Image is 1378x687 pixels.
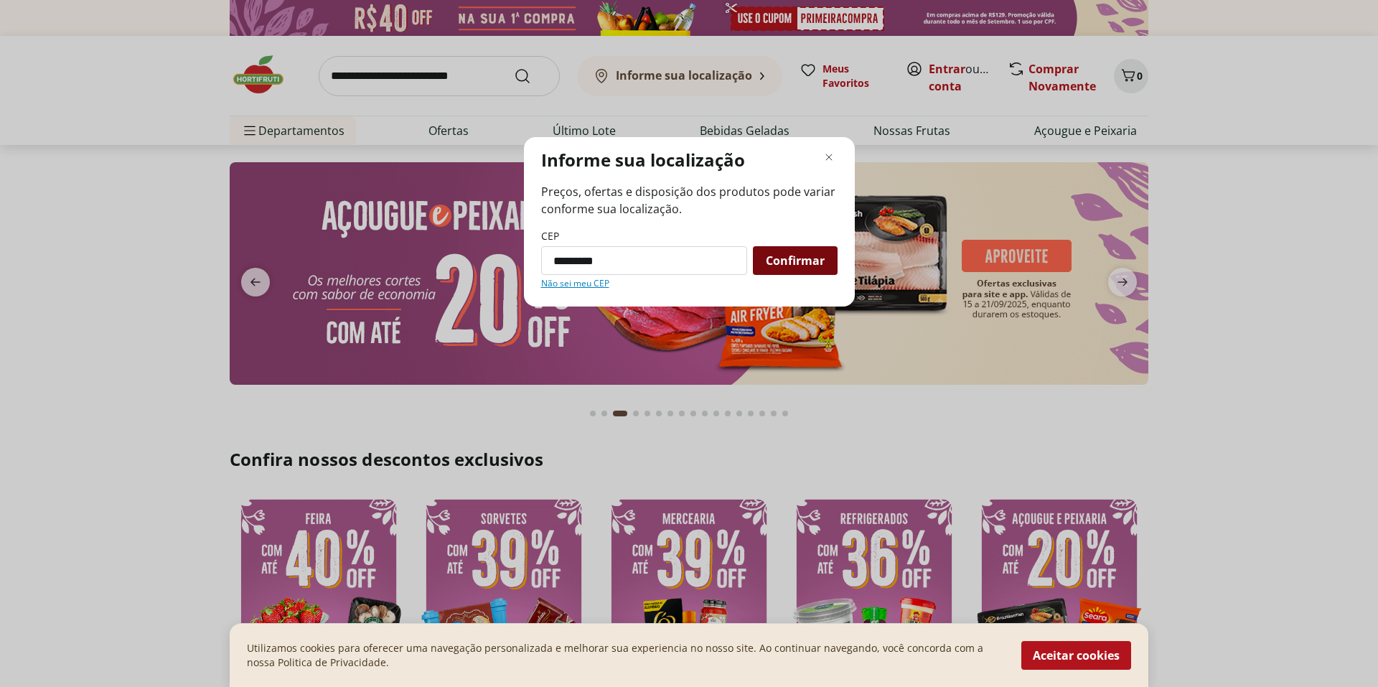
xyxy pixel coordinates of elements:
[524,137,855,307] div: Modal de regionalização
[753,246,838,275] button: Confirmar
[1021,641,1131,670] button: Aceitar cookies
[247,641,1004,670] p: Utilizamos cookies para oferecer uma navegação personalizada e melhorar sua experiencia no nosso ...
[541,149,745,172] p: Informe sua localização
[766,255,825,266] span: Confirmar
[541,229,559,243] label: CEP
[541,278,609,289] a: Não sei meu CEP
[820,149,838,166] button: Fechar modal de regionalização
[541,183,838,218] span: Preços, ofertas e disposição dos produtos pode variar conforme sua localização.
